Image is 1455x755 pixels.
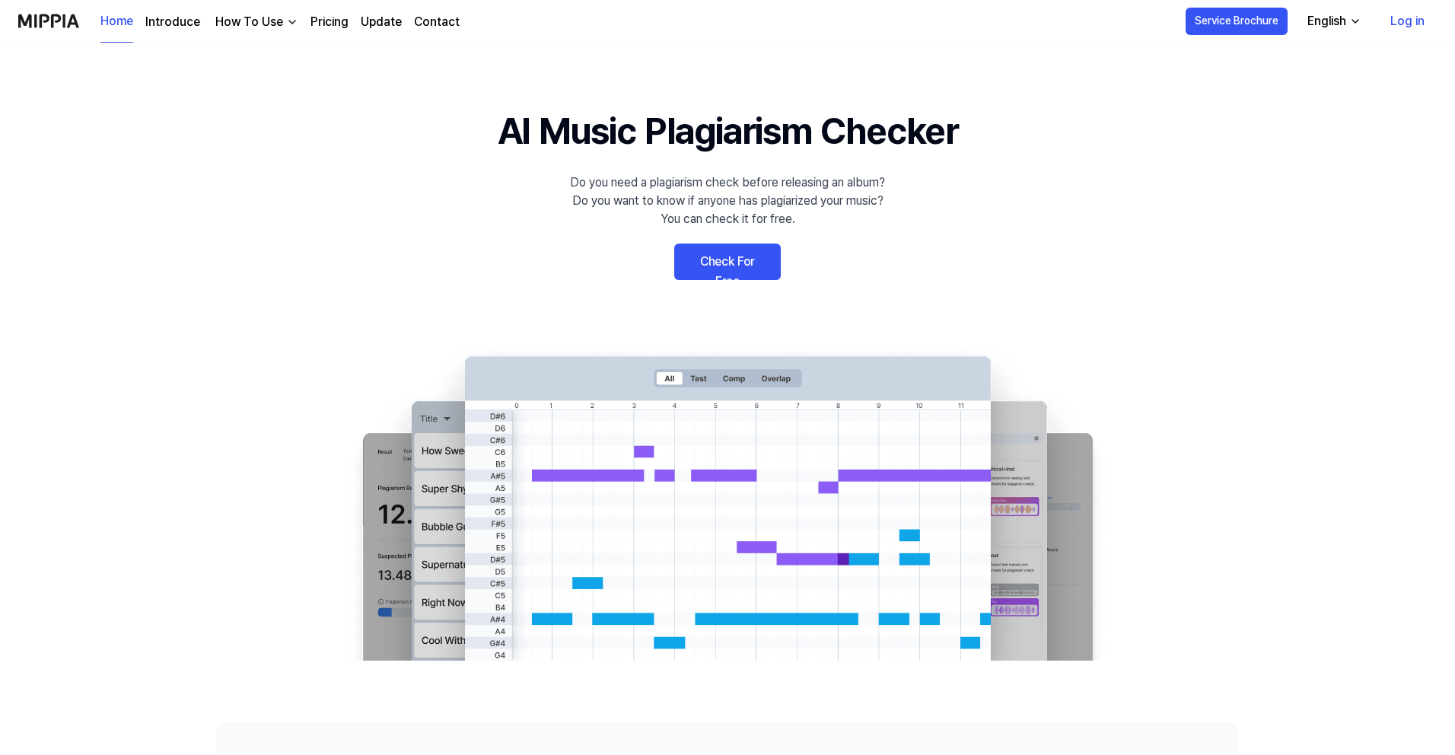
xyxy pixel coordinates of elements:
a: Introduce [145,13,200,31]
div: English [1304,12,1349,30]
button: How To Use [212,13,298,31]
a: Update [361,13,402,31]
h1: AI Music Plagiarism Checker [498,104,958,158]
a: Contact [414,13,460,31]
button: English [1295,6,1371,37]
a: Check For Free [674,244,781,280]
img: main Image [332,341,1123,661]
div: Do you need a plagiarism check before releasing an album? Do you want to know if anyone has plagi... [570,174,885,228]
img: down [286,16,298,28]
a: Home [100,1,133,43]
button: Service Brochure [1186,8,1288,35]
div: How To Use [212,13,286,31]
a: Pricing [310,13,349,31]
